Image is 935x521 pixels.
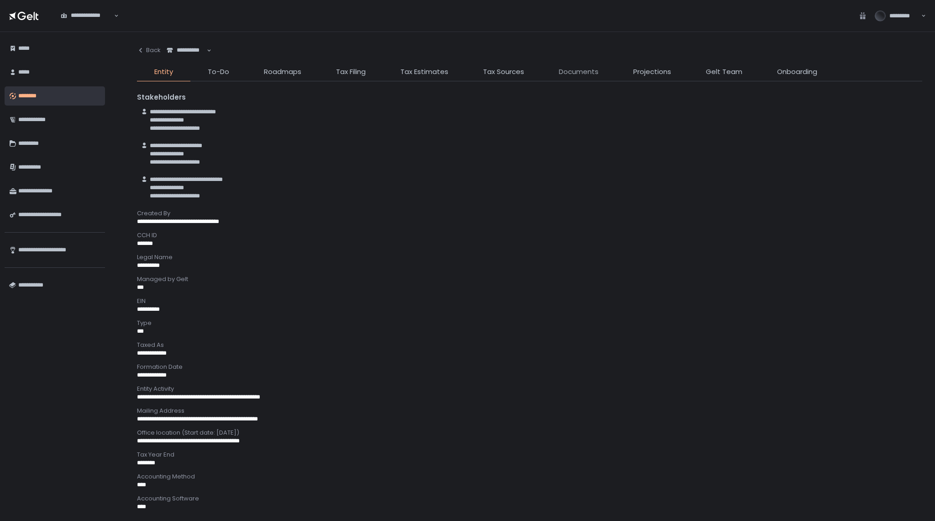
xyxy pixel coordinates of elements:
button: Back [137,41,161,59]
div: Accounting Software [137,494,922,503]
span: Projections [633,67,671,77]
div: Created By [137,209,922,218]
div: EIN [137,297,922,305]
span: Gelt Team [706,67,742,77]
span: Tax Filing [336,67,366,77]
input: Search for option [61,20,113,29]
div: Stakeholders [137,92,922,103]
div: Managed by Gelt [137,275,922,283]
div: Taxed As [137,341,922,349]
div: Back [137,46,161,54]
span: To-Do [208,67,229,77]
span: Entity [154,67,173,77]
div: Type [137,319,922,327]
span: Tax Estimates [400,67,448,77]
div: Legal Name [137,253,922,261]
div: Mailing Address [137,407,922,415]
span: Tax Sources [483,67,524,77]
div: Search for option [55,6,119,26]
span: Onboarding [777,67,817,77]
input: Search for option [167,54,206,64]
div: Search for option [161,41,211,60]
div: Tax Year End [137,451,922,459]
div: Office location (Start date: [DATE]) [137,429,922,437]
div: Accounting Method [137,473,922,481]
div: Entity Activity [137,385,922,393]
span: Roadmaps [264,67,301,77]
div: CCH ID [137,231,922,239]
span: Documents [559,67,599,77]
div: Formation Date [137,363,922,371]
